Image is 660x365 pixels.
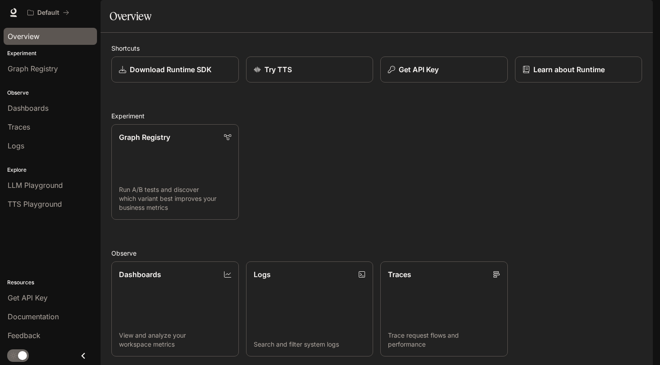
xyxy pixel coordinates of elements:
p: Default [37,9,59,17]
p: Try TTS [264,64,292,75]
a: DashboardsView and analyze your workspace metrics [111,261,239,357]
a: Graph RegistryRun A/B tests and discover which variant best improves your business metrics [111,124,239,220]
p: Graph Registry [119,132,170,143]
h2: Observe [111,248,642,258]
p: Traces [388,269,411,280]
p: Logs [254,269,271,280]
a: TracesTrace request flows and performance [380,261,508,357]
p: Learn about Runtime [533,64,605,75]
h1: Overview [110,7,151,25]
button: All workspaces [23,4,73,22]
a: Download Runtime SDK [111,56,239,83]
button: Get API Key [380,56,508,83]
p: Get API Key [399,64,439,75]
a: Try TTS [246,56,374,83]
h2: Shortcuts [111,43,642,53]
p: Download Runtime SDK [130,64,211,75]
p: Run A/B tests and discover which variant best improves your business metrics [119,185,231,212]
a: Learn about Runtime [515,56,642,83]
a: LogsSearch and filter system logs [246,261,374,357]
p: Dashboards [119,269,161,280]
p: Trace request flows and performance [388,331,500,349]
p: View and analyze your workspace metrics [119,331,231,349]
p: Search and filter system logs [254,340,366,349]
h2: Experiment [111,111,642,121]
